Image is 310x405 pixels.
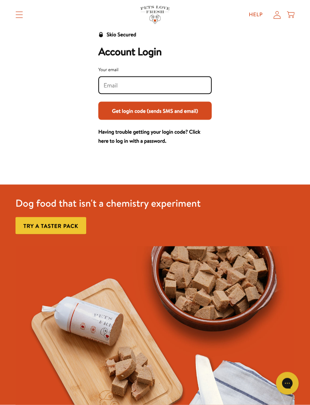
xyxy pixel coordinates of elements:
iframe: Gorgias live chat messenger [272,369,302,397]
a: Skio Secured [98,30,136,45]
a: Having trouble getting your login code? Click here to log in with a password. [98,128,200,145]
svg: Security [98,32,104,37]
button: Get login code (sends SMS and email) [98,102,212,120]
img: Pets Love Fresh [140,6,170,24]
h2: Account Login [98,45,212,58]
div: Skio Secured [107,30,136,39]
a: Try a taster pack [15,217,86,234]
h3: Dog food that isn't a chemistry experiment [15,197,201,210]
input: Your email input field [104,81,206,90]
a: Help [243,8,269,23]
summary: Translation missing: en.sections.header.menu [9,6,29,25]
div: Your email [98,66,212,73]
